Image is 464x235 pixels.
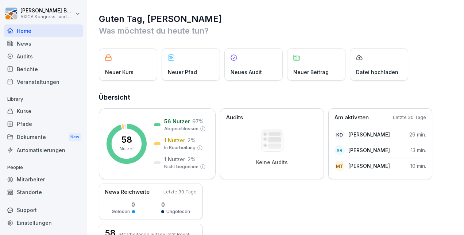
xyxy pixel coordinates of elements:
p: 97 % [192,117,204,125]
h1: Guten Tag, [PERSON_NAME] [99,13,453,25]
p: [PERSON_NAME] [348,162,390,170]
div: MT [335,161,345,171]
p: Letzte 30 Tage [163,189,197,195]
div: SR [335,145,345,155]
p: Nicht begonnen [164,163,198,170]
a: DokumenteNew [4,130,83,144]
p: Datei hochladen [356,68,398,76]
p: [PERSON_NAME] [348,146,390,154]
p: 56 Nutzer [164,117,190,125]
p: [PERSON_NAME] [348,131,390,138]
p: 13 min. [411,146,426,154]
p: Neues Audit [231,68,262,76]
div: New [69,133,81,141]
a: Automatisierungen [4,144,83,157]
p: Neuer Pfad [168,68,197,76]
p: 0 [112,201,135,208]
a: Home [4,24,83,37]
p: Nutzer [120,146,134,152]
p: Abgeschlossen [164,126,198,132]
a: Mitarbeiter [4,173,83,186]
h2: Übersicht [99,92,453,103]
a: Einstellungen [4,216,83,229]
p: Letzte 30 Tage [393,114,426,121]
p: 1 Nutzer [164,136,185,144]
p: [PERSON_NAME] Buttgereit [20,8,74,14]
a: News [4,37,83,50]
a: Standorte [4,186,83,199]
div: Dokumente [4,130,83,144]
a: Kurse [4,105,83,117]
a: Berichte [4,63,83,76]
p: News Reichweite [105,188,150,196]
a: Audits [4,50,83,63]
p: People [4,162,83,173]
p: Neuer Beitrag [293,68,329,76]
div: KD [335,130,345,140]
p: Neuer Kurs [105,68,134,76]
p: Audits [226,113,243,122]
p: 2 % [187,155,196,163]
p: Library [4,93,83,105]
p: 2 % [187,136,196,144]
a: Pfade [4,117,83,130]
p: Ungelesen [166,208,190,215]
p: 29 min. [409,131,426,138]
p: Was möchtest du heute tun? [99,25,453,36]
a: Veranstaltungen [4,76,83,88]
p: 10 min. [410,162,426,170]
p: Am aktivsten [335,113,369,122]
div: Support [4,204,83,216]
p: AXICA Kongress- und Tagungszentrum Pariser Platz 3 GmbH [20,14,74,19]
p: Keine Audits [256,159,288,166]
p: 58 [121,135,132,144]
p: Gelesen [112,208,130,215]
p: In Bearbeitung [164,145,196,151]
p: 1 Nutzer [164,155,185,163]
p: 0 [161,201,190,208]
